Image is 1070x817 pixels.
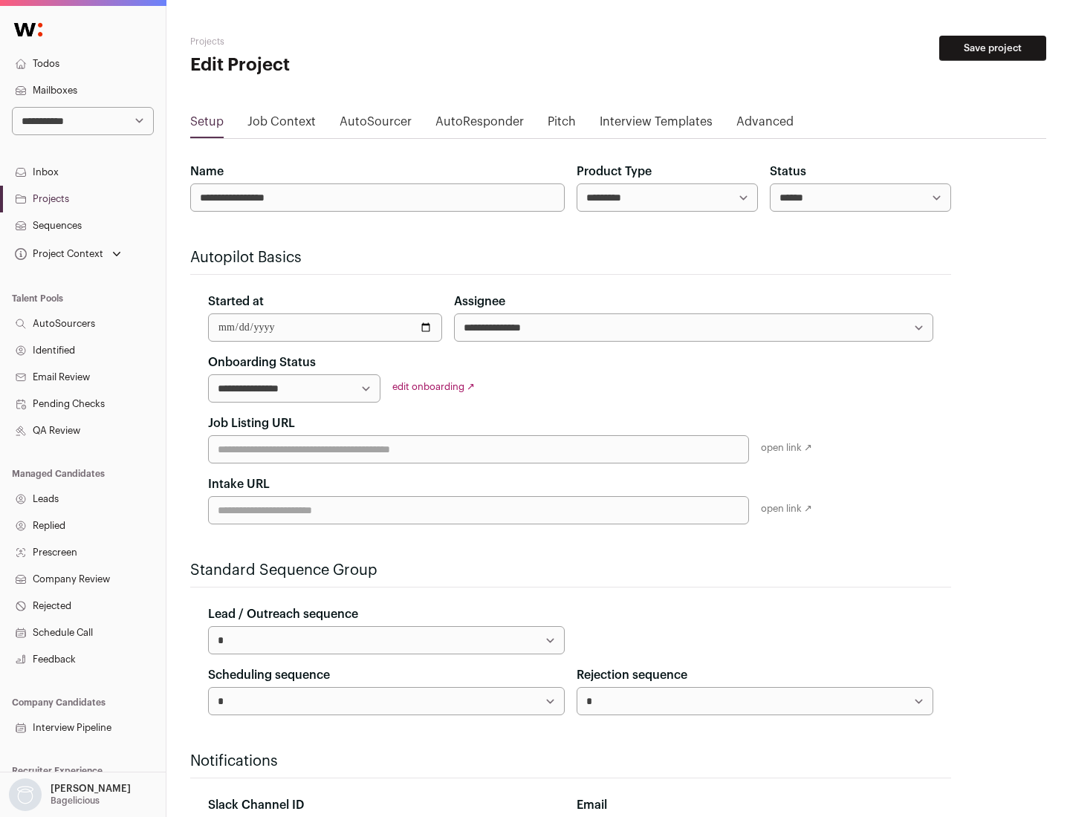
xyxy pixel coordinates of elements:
[51,795,100,807] p: Bagelicious
[577,163,652,180] label: Product Type
[340,113,412,137] a: AutoSourcer
[208,666,330,684] label: Scheduling sequence
[435,113,524,137] a: AutoResponder
[190,113,224,137] a: Setup
[208,293,264,310] label: Started at
[190,751,951,772] h2: Notifications
[392,382,475,391] a: edit onboarding ↗
[190,163,224,180] label: Name
[208,796,304,814] label: Slack Channel ID
[208,475,270,493] label: Intake URL
[190,53,476,77] h1: Edit Project
[939,36,1046,61] button: Save project
[577,796,933,814] div: Email
[454,293,505,310] label: Assignee
[190,247,951,268] h2: Autopilot Basics
[736,113,794,137] a: Advanced
[208,354,316,371] label: Onboarding Status
[12,248,103,260] div: Project Context
[548,113,576,137] a: Pitch
[6,15,51,45] img: Wellfound
[51,783,131,795] p: [PERSON_NAME]
[208,414,295,432] label: Job Listing URL
[190,560,951,581] h2: Standard Sequence Group
[770,163,806,180] label: Status
[190,36,476,48] h2: Projects
[208,605,358,623] label: Lead / Outreach sequence
[9,778,42,811] img: nopic.png
[600,113,713,137] a: Interview Templates
[6,778,134,811] button: Open dropdown
[247,113,316,137] a: Job Context
[12,244,124,264] button: Open dropdown
[577,666,687,684] label: Rejection sequence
